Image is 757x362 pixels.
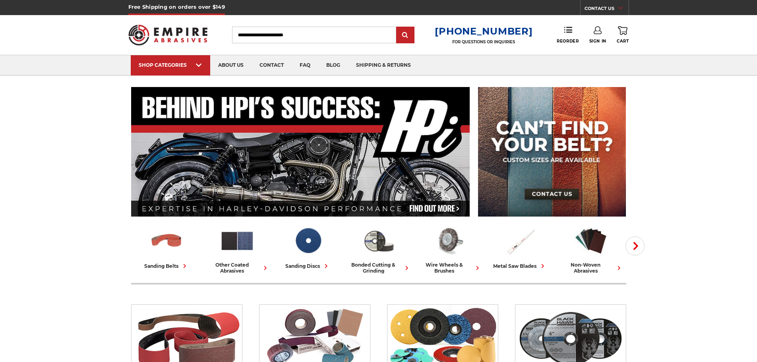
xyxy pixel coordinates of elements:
div: other coated abrasives [205,262,269,274]
a: Reorder [557,26,579,43]
a: metal saw blades [488,224,552,270]
img: Other Coated Abrasives [220,224,255,258]
a: about us [210,55,252,75]
img: promo banner for custom belts. [478,87,626,217]
img: Empire Abrasives [128,19,208,50]
div: wire wheels & brushes [417,262,482,274]
a: contact [252,55,292,75]
div: bonded cutting & grinding [347,262,411,274]
a: wire wheels & brushes [417,224,482,274]
span: Reorder [557,39,579,44]
span: Cart [617,39,629,44]
div: non-woven abrasives [559,262,623,274]
span: Sign In [589,39,606,44]
a: Cart [617,26,629,44]
a: non-woven abrasives [559,224,623,274]
img: Sanding Belts [149,224,184,258]
div: metal saw blades [493,262,547,270]
a: [PHONE_NUMBER] [435,25,532,37]
img: Wire Wheels & Brushes [432,224,467,258]
button: Next [625,236,645,256]
a: CONTACT US [585,4,629,15]
a: shipping & returns [348,55,419,75]
div: SHOP CATEGORIES [139,62,202,68]
img: Banner for an interview featuring Horsepower Inc who makes Harley performance upgrades featured o... [131,87,470,217]
img: Non-woven Abrasives [573,224,608,258]
a: sanding discs [276,224,340,270]
a: blog [318,55,348,75]
a: sanding belts [134,224,199,270]
div: sanding discs [285,262,330,270]
div: sanding belts [144,262,189,270]
img: Sanding Discs [290,224,325,258]
p: FOR QUESTIONS OR INQUIRIES [435,39,532,45]
input: Submit [397,27,413,43]
img: Metal Saw Blades [503,224,538,258]
a: bonded cutting & grinding [347,224,411,274]
a: other coated abrasives [205,224,269,274]
a: faq [292,55,318,75]
img: Bonded Cutting & Grinding [361,224,396,258]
